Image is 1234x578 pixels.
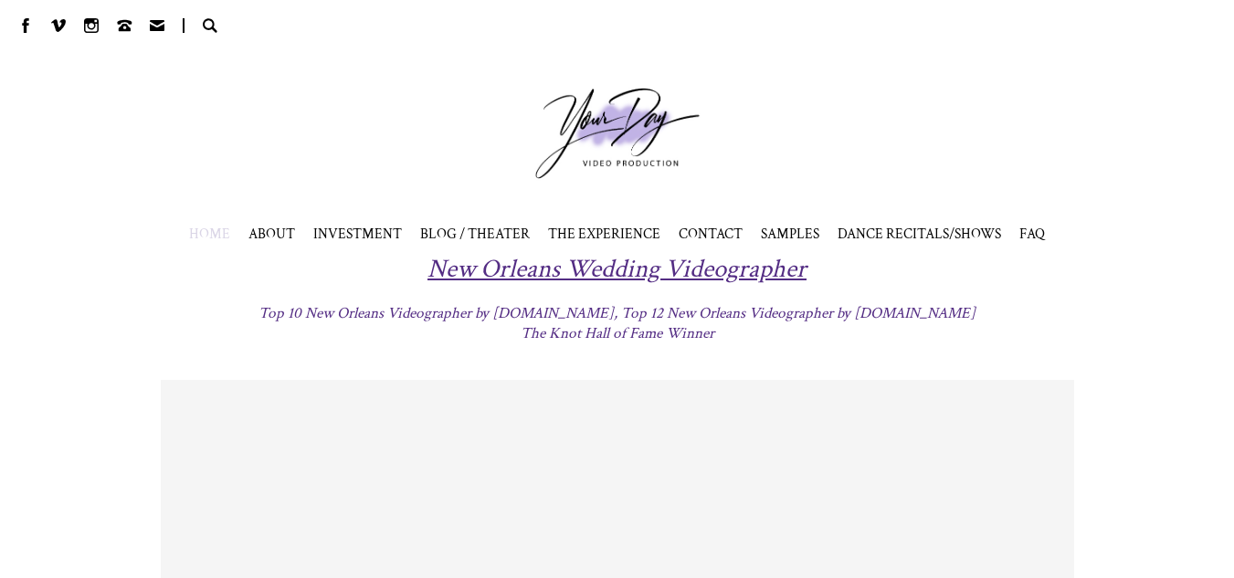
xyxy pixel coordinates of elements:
[838,225,1001,243] span: DANCE RECITALS/SHOWS
[248,225,295,243] a: ABOUT
[1019,225,1045,243] a: FAQ
[258,303,976,323] span: Top 10 New Orleans Videographer by [DOMAIN_NAME], Top 12 New Orleans Videographer by [DOMAIN_NAME]
[508,60,727,206] a: Your Day Production Logo
[189,225,230,243] a: HOME
[420,225,530,243] a: BLOG / THEATER
[313,225,402,243] a: INVESTMENT
[427,252,807,286] span: New Orleans Wedding Videographer
[761,225,819,243] span: SAMPLES
[521,323,714,343] span: The Knot Hall of Fame Winner
[548,225,660,243] a: THE EXPERIENCE
[679,225,743,243] a: CONTACT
